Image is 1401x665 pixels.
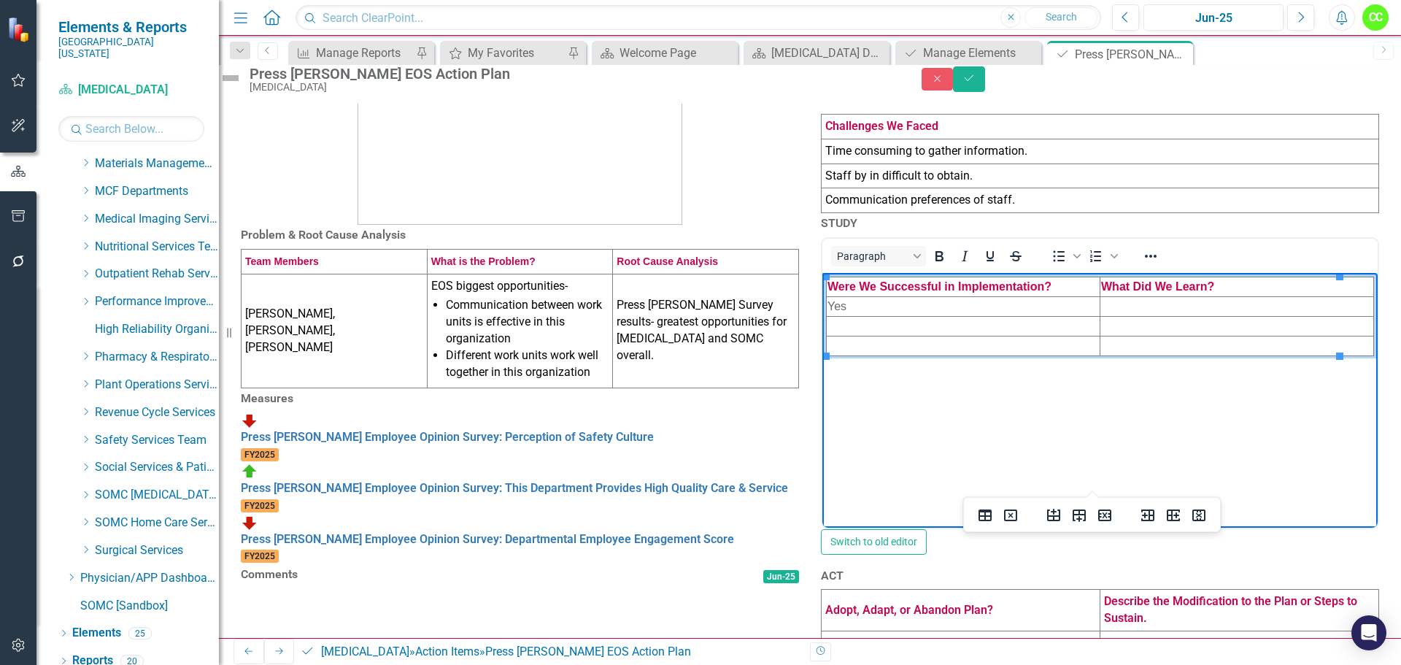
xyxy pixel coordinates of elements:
a: My Favorites [444,44,564,62]
a: Plant Operations Services [95,377,219,393]
a: Press [PERSON_NAME] Employee Opinion Survey: Perception of Safety Culture [241,430,654,444]
h3: ACT [821,569,1379,583]
h3: Problem & Root Cause Analysis [241,228,799,242]
div: [MEDICAL_DATA] [250,82,892,93]
a: [MEDICAL_DATA] [58,82,204,99]
a: High Reliability Organization [95,321,219,338]
span: FY2025 [241,499,279,512]
a: SOMC [Sandbox] [80,598,219,615]
button: Search [1024,7,1097,28]
img: On Target [241,463,258,480]
button: Delete row [1092,505,1117,526]
a: Materials Management Services [95,155,219,172]
a: Physician/APP Dashboards [80,570,219,587]
button: Italic [952,246,977,266]
a: Manage Reports [292,44,412,62]
a: Outpatient Rehab Services [95,266,219,282]
span: Adopt, Adapt, or Abandon Plan? [825,603,993,617]
iframe: Rich Text Area [822,273,1378,528]
div: [MEDICAL_DATA] Dashboard [771,44,886,62]
button: Delete table [998,505,1023,526]
a: SOMC [MEDICAL_DATA] & Infusion Services [95,487,219,504]
div: Jun-25 [1149,9,1278,27]
button: Jun-25 [1143,4,1284,31]
div: Press [PERSON_NAME] EOS Action Plan [485,645,691,658]
img: Not Defined [219,66,242,90]
td: Press [PERSON_NAME] Survey results- greatest opportunities for [MEDICAL_DATA] and SOMC overall. [613,274,799,388]
button: Strikethrough [1003,246,1028,266]
td: Staff by in difficult to obtain. [822,164,1379,188]
button: Switch to old editor [821,529,927,555]
div: My Favorites [468,44,564,62]
h3: Comments [241,568,584,581]
small: [GEOGRAPHIC_DATA][US_STATE] [58,36,204,60]
a: Nutritional Services Team [95,239,219,255]
a: [MEDICAL_DATA] Dashboard [747,44,886,62]
a: Press [PERSON_NAME] Employee Opinion Survey: This Department Provides High Quality Care & Service [241,481,788,495]
div: Press [PERSON_NAME] EOS Action Plan [1075,45,1189,64]
td: Communication preferences of staff. [822,188,1379,213]
td: [PERSON_NAME], [PERSON_NAME], [PERSON_NAME] [242,274,428,388]
a: Elements [72,625,121,642]
span: Paragraph [837,250,908,262]
span: Challenges We Faced [825,119,938,133]
button: Reveal or hide additional toolbar items [1138,246,1163,266]
a: Social Services & Patient Relations [95,459,219,476]
a: Revenue Cycle Services [95,404,219,421]
span: Describe the Modification to the Plan or Steps to Sustain. [1104,594,1357,625]
span: Root Cause Analysis [617,255,718,267]
a: Safety Services Team [95,432,219,449]
button: Insert column before [1135,505,1160,526]
li: Different work units work well together in this organization [446,347,609,381]
div: Manage Reports [316,44,412,62]
a: Performance Improvement Services [95,293,219,310]
button: Bold [927,246,952,266]
a: Pharmacy & Respiratory [95,349,219,366]
img: ClearPoint Strategy [7,16,34,42]
h3: DO [821,93,1379,107]
td: Time consuming to gather information. [822,139,1379,164]
input: Search Below... [58,116,204,142]
a: Press [PERSON_NAME] Employee Opinion Survey: Departmental Employee Engagement Score [241,532,734,546]
div: Welcome Page [620,44,734,62]
button: CC [1362,4,1389,31]
p: EOS biggest opportunities- [431,278,609,295]
a: Manage Elements [899,44,1038,62]
img: Below Plan [241,514,258,531]
span: Search [1046,11,1077,23]
a: SOMC Home Care Services [95,515,219,531]
span: FY2025 [241,448,279,461]
button: Block Paragraph [831,246,926,266]
span: Team Members [245,255,319,267]
button: Insert column after [1161,505,1186,526]
h3: Measures [241,392,799,405]
div: » » [300,644,799,661]
a: [MEDICAL_DATA] [321,645,409,658]
a: Welcome Page [595,44,734,62]
div: 25 [128,627,152,639]
a: MCF Departments [95,183,219,200]
span: Jun-25 [763,570,799,583]
img: Below Plan [241,412,258,429]
span: What is the Problem? [431,255,536,267]
a: Action Items [415,645,479,658]
a: Surgical Services [95,542,219,559]
div: Numbered list [1084,246,1120,266]
span: Elements & Reports [58,18,204,36]
div: Press [PERSON_NAME] EOS Action Plan [250,66,892,82]
div: Bullet list [1046,246,1083,266]
span: FY2025 [241,550,279,563]
div: Manage Elements [923,44,1038,62]
button: Delete column [1186,505,1211,526]
div: Open Intercom Messenger [1351,615,1386,650]
button: Insert row after [1067,505,1092,526]
button: Underline [978,246,1003,266]
input: Search ClearPoint... [296,5,1101,31]
li: Communication between work units is effective in this organization [446,297,609,347]
button: Table properties [973,505,997,526]
h3: STUDY [821,217,1379,230]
